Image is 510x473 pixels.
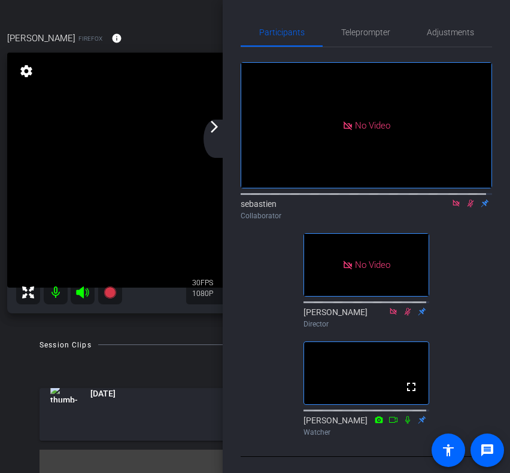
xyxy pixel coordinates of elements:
span: FPS [201,279,213,287]
div: 30 [192,278,222,288]
span: [PERSON_NAME] [7,32,75,45]
mat-icon: fullscreen [404,380,418,394]
mat-expansion-panel-header: thumb-nail[DATE]Ready1 [40,388,470,441]
mat-icon: info [111,33,122,44]
span: [DATE] [90,387,116,400]
div: Session Clips [40,339,92,351]
span: No Video [355,260,390,270]
div: Director [303,319,429,329]
div: Watcher [303,427,429,438]
span: Teleprompter [341,28,390,36]
span: Firefox [78,34,102,43]
div: [PERSON_NAME] [303,414,429,438]
span: Adjustments [427,28,474,36]
span: No Video [355,120,390,130]
div: Collaborator [241,210,492,221]
div: sebastien [241,198,492,221]
div: [PERSON_NAME] [303,306,429,329]
img: thumb-nail [50,384,77,402]
mat-icon: accessibility [441,443,456,457]
div: 00:00:00 [222,278,302,298]
mat-icon: message [480,443,494,457]
div: 1080P [192,289,222,298]
span: Participants [259,28,305,36]
mat-icon: settings [18,64,35,78]
mat-icon: arrow_forward_ios [207,120,221,134]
